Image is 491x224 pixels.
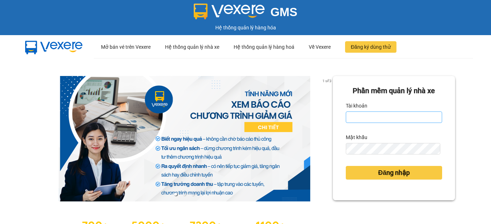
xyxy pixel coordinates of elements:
[346,166,442,180] button: Đăng nhập
[309,35,331,58] div: Về Vexere
[270,5,297,19] span: GMS
[183,193,186,196] li: slide item 2
[345,41,396,53] button: Đăng ký dùng thử
[174,193,177,196] li: slide item 1
[378,168,410,178] span: Đăng nhập
[320,76,333,85] p: 1 of 3
[165,35,219,58] div: Hệ thống quản lý nhà xe
[194,4,265,19] img: logo 2
[18,35,90,59] img: mbUUG5Q.png
[194,11,298,16] a: GMS
[346,132,367,143] label: Mật khẩu
[351,43,391,51] span: Đăng ký dùng thử
[346,85,442,96] div: Phần mềm quản lý nhà xe
[346,111,442,123] input: Tài khoản
[101,35,151,58] div: Mở bán vé trên Vexere
[346,100,367,111] label: Tài khoản
[192,193,194,196] li: slide item 3
[323,76,333,201] button: next slide / item
[234,35,294,58] div: Hệ thống quản lý hàng hoá
[346,143,440,154] input: Mật khẩu
[2,24,489,32] div: Hệ thống quản lý hàng hóa
[36,76,46,201] button: previous slide / item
